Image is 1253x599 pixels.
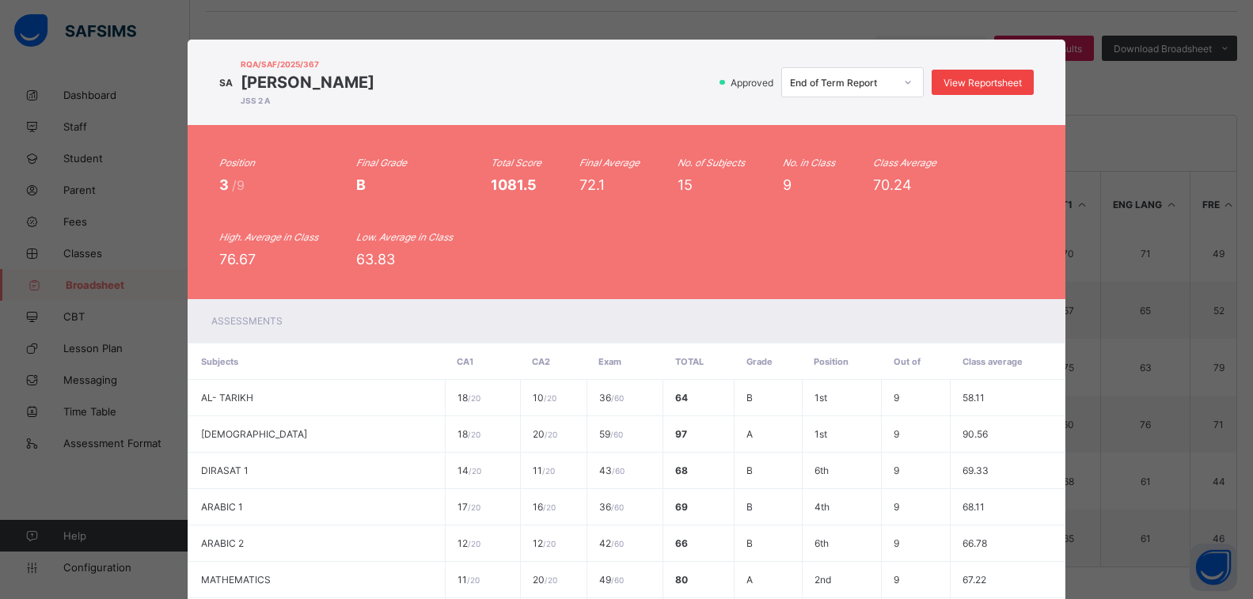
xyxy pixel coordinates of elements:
[675,428,687,440] span: 97
[579,176,605,193] span: 72.1
[211,315,283,327] span: Assessments
[746,501,753,513] span: B
[894,428,899,440] span: 9
[729,77,778,89] span: Approved
[598,356,621,367] span: Exam
[814,464,829,476] span: 6th
[219,157,255,169] i: Position
[894,501,899,513] span: 9
[533,501,556,513] span: 16
[542,466,555,476] span: / 20
[201,574,271,586] span: MATHEMATICS
[458,574,480,586] span: 11
[356,231,453,243] i: Low. Average in Class
[814,537,829,549] span: 6th
[356,251,395,267] span: 63.83
[675,574,688,586] span: 80
[241,96,374,105] span: JSS 2 A
[963,392,985,404] span: 58.11
[675,464,688,476] span: 68
[201,537,244,549] span: ARABIC 2
[543,539,556,548] span: / 20
[746,537,753,549] span: B
[746,464,753,476] span: B
[963,464,989,476] span: 69.33
[963,574,986,586] span: 67.22
[675,537,688,549] span: 66
[219,77,233,89] span: SA
[894,356,921,367] span: Out of
[675,501,688,513] span: 69
[201,356,238,367] span: Subjects
[678,157,745,169] i: No. of Subjects
[356,176,366,193] span: B
[894,392,899,404] span: 9
[468,393,480,403] span: / 20
[491,157,541,169] i: Total Score
[491,176,537,193] span: 1081.5
[611,502,624,512] span: / 60
[468,430,480,439] span: / 20
[468,539,480,548] span: / 20
[611,539,624,548] span: / 60
[219,251,256,267] span: 76.67
[458,464,481,476] span: 14
[894,537,899,549] span: 9
[963,537,987,549] span: 66.78
[963,356,1023,367] span: Class average
[814,574,831,586] span: 2nd
[201,428,307,440] span: [DEMOGRAPHIC_DATA]
[458,537,480,549] span: 12
[468,502,480,512] span: / 20
[599,501,624,513] span: 36
[219,231,318,243] i: High. Average in Class
[814,356,849,367] span: Position
[894,464,899,476] span: 9
[544,393,556,403] span: / 20
[533,428,557,440] span: 20
[814,392,827,404] span: 1st
[201,501,243,513] span: ARABIC 1
[611,575,624,585] span: / 60
[533,537,556,549] span: 12
[873,176,912,193] span: 70.24
[543,502,556,512] span: / 20
[814,501,830,513] span: 4th
[599,392,624,404] span: 36
[746,356,773,367] span: Grade
[458,428,480,440] span: 18
[545,430,557,439] span: / 20
[579,157,640,169] i: Final Average
[610,430,623,439] span: / 60
[599,574,624,586] span: 49
[533,574,557,586] span: 20
[532,356,550,367] span: CA2
[219,176,232,193] span: 3
[457,356,473,367] span: CA1
[675,356,704,367] span: Total
[241,73,374,92] span: [PERSON_NAME]
[533,464,555,476] span: 11
[790,77,894,89] div: End of Term Report
[232,177,245,193] span: /9
[612,466,625,476] span: / 60
[599,464,625,476] span: 43
[201,464,249,476] span: DIRASAT 1
[599,537,624,549] span: 42
[545,575,557,585] span: / 20
[241,59,374,69] span: RQA/SAF/2025/367
[469,466,481,476] span: / 20
[873,157,936,169] i: Class Average
[533,392,556,404] span: 10
[814,428,827,440] span: 1st
[458,392,480,404] span: 18
[746,392,753,404] span: B
[458,501,480,513] span: 17
[467,575,480,585] span: / 20
[746,428,753,440] span: A
[678,176,693,193] span: 15
[894,574,899,586] span: 9
[746,574,753,586] span: A
[675,392,688,404] span: 64
[201,392,253,404] span: AL- TARIKH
